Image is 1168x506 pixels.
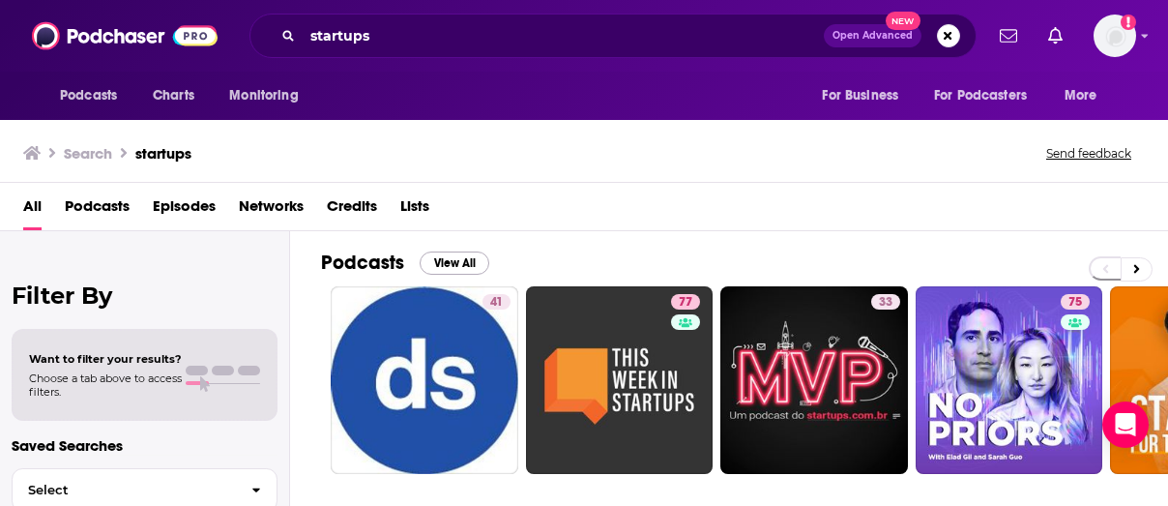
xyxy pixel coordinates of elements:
button: open menu [808,77,922,114]
h3: Search [64,144,112,163]
a: 41 [331,286,518,474]
span: New [886,12,920,30]
h3: startups [135,144,191,163]
span: More [1065,82,1097,109]
span: 75 [1068,293,1082,313]
span: Podcasts [60,82,117,109]
a: Podcasts [65,191,130,230]
div: Search podcasts, credits, & more... [249,14,977,58]
span: Want to filter your results? [29,352,182,366]
span: For Podcasters [934,82,1027,109]
a: 33 [720,286,908,474]
button: Show profile menu [1094,15,1136,57]
span: 33 [879,293,892,313]
span: 77 [679,293,692,313]
h2: Podcasts [321,251,404,275]
button: Send feedback [1040,145,1137,162]
a: 77 [671,294,700,310]
span: Monitoring [229,82,298,109]
a: 75 [916,286,1103,474]
a: Charts [140,77,206,114]
button: open menu [921,77,1055,114]
img: User Profile [1094,15,1136,57]
p: Saved Searches [12,436,277,455]
button: open menu [1051,77,1122,114]
button: open menu [216,77,323,114]
a: 41 [482,294,511,310]
img: Podchaser - Follow, Share and Rate Podcasts [32,17,218,54]
span: Choose a tab above to access filters. [29,372,182,399]
span: 41 [490,293,503,313]
button: Open AdvancedNew [824,24,921,47]
div: Open Intercom Messenger [1102,402,1149,448]
a: PodcastsView All [321,251,489,275]
a: Show notifications dropdown [992,19,1025,52]
a: Credits [327,191,377,230]
svg: Add a profile image [1121,15,1136,30]
span: Charts [153,82,194,109]
a: Episodes [153,191,216,230]
input: Search podcasts, credits, & more... [303,20,824,51]
button: open menu [46,77,142,114]
a: 75 [1061,294,1090,310]
a: Networks [239,191,304,230]
a: Lists [400,191,429,230]
a: 77 [526,286,714,474]
span: Select [13,484,236,496]
span: For Business [822,82,898,109]
a: Show notifications dropdown [1040,19,1070,52]
span: Open Advanced [832,31,913,41]
a: All [23,191,42,230]
span: Logged in as KTMSseat4 [1094,15,1136,57]
h2: Filter By [12,282,277,310]
button: View All [420,252,489,275]
a: 33 [871,294,900,310]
